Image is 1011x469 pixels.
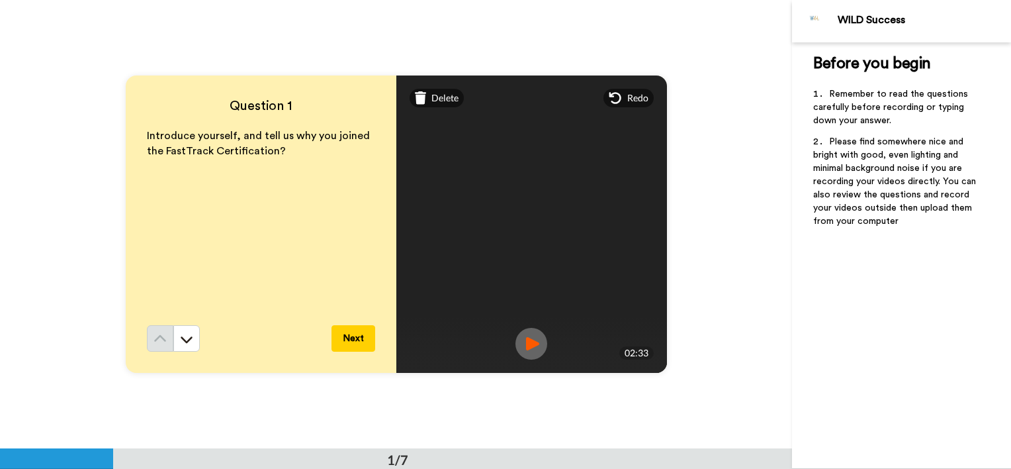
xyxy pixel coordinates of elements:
[147,97,375,115] h4: Question 1
[147,130,373,156] span: Introduce yourself, and tell us why you joined the FastTrack Certification?
[619,346,654,360] div: 02:33
[838,14,1010,26] div: WILD Success
[515,328,547,360] img: ic_record_play.svg
[813,56,930,72] span: Before you begin
[813,137,979,226] span: Please find somewhere nice and bright with good, even lighting and minimal background noise if yo...
[410,89,464,107] div: Delete
[799,5,831,37] img: Profile Image
[813,89,971,125] span: Remember to read the questions carefully before recording or typing down your answer.
[627,91,648,105] span: Redo
[603,89,654,107] div: Redo
[331,325,375,352] button: Next
[431,91,459,105] span: Delete
[366,450,429,469] div: 1/7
